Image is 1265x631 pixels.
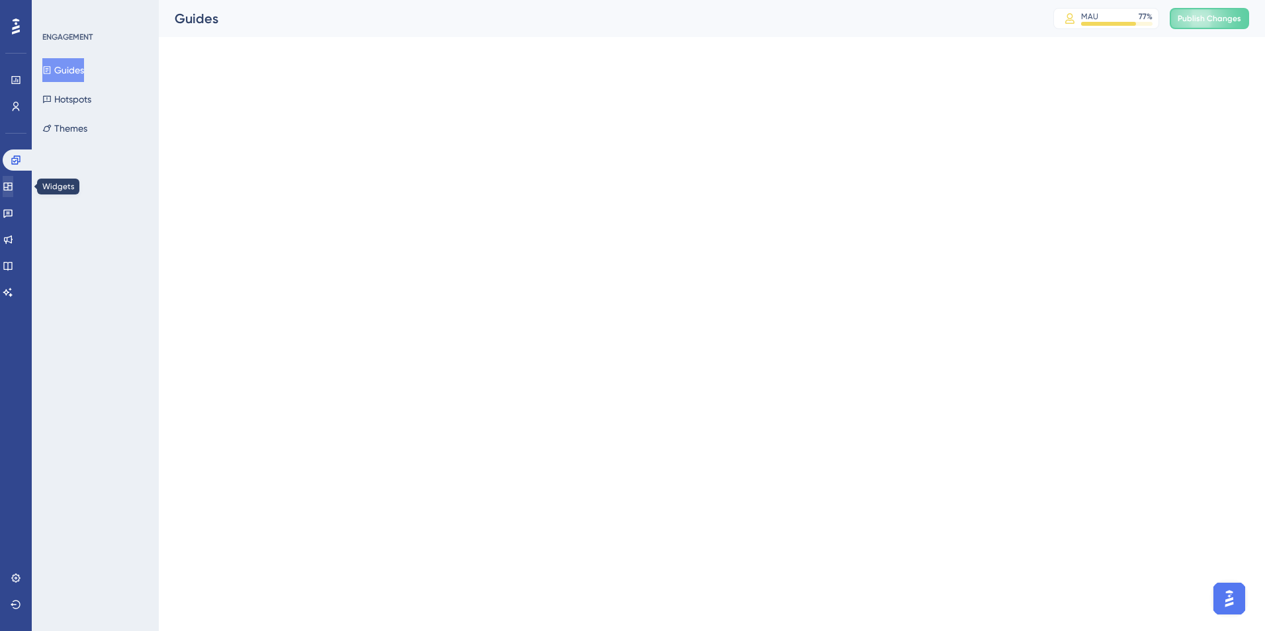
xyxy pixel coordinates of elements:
[42,58,84,82] button: Guides
[1170,8,1249,29] button: Publish Changes
[175,9,1020,28] div: Guides
[42,32,93,42] div: ENGAGEMENT
[1178,13,1241,24] span: Publish Changes
[42,87,91,111] button: Hotspots
[1139,11,1153,22] div: 77 %
[1081,11,1098,22] div: MAU
[1209,579,1249,618] iframe: UserGuiding AI Assistant Launcher
[42,116,87,140] button: Themes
